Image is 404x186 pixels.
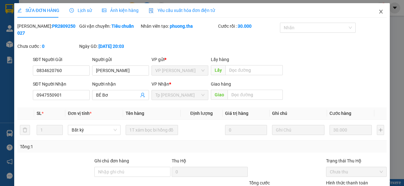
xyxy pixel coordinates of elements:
div: SĐT Người Gửi [33,56,90,63]
div: Gói vận chuyển: [79,23,140,30]
span: Bất kỳ [72,125,116,135]
div: Cước rồi : [218,23,279,30]
img: logo.jpg [68,8,84,23]
div: Ngày GD: [79,43,140,50]
img: icon [149,8,154,13]
th: Ghi chú [270,107,327,120]
span: clock-circle [69,8,74,13]
input: 0 [225,125,267,135]
span: picture [102,8,106,13]
span: Lấy [211,65,225,75]
li: (c) 2017 [53,30,87,38]
span: SL [37,111,42,116]
div: SĐT Người Nhận [33,81,90,87]
span: Định lượng [190,111,213,116]
span: edit [17,8,22,13]
span: close [378,9,383,14]
span: Chưa thu [330,167,383,177]
input: Ghi Chú [272,125,324,135]
span: SỬA ĐƠN HÀNG [17,8,59,13]
b: Gửi khách hàng [39,9,62,39]
span: Đơn vị tính [68,111,92,116]
button: delete [20,125,30,135]
span: Yêu cầu xuất hóa đơn điện tử [149,8,215,13]
input: Dọc đường [228,90,282,100]
label: Hình thức thanh toán [326,180,368,185]
span: Giao [211,90,228,100]
button: Close [372,3,390,21]
b: phuong.tha [170,24,193,29]
span: Giá trị hàng [225,111,248,116]
span: Thu Hộ [172,158,186,163]
button: plus [377,125,384,135]
div: [PERSON_NAME]: [17,23,78,37]
span: VP Nhận [151,82,169,87]
div: Người nhận [92,81,149,87]
b: [DATE] 20:03 [98,44,124,49]
input: Dọc đường [225,65,282,75]
span: Cước hàng [330,111,351,116]
label: Ghi chú đơn hàng [94,158,129,163]
div: Chưa cước : [17,43,78,50]
b: Tiêu chuẩn [111,24,134,29]
span: Ảnh kiện hàng [102,8,139,13]
b: 0 [42,44,45,49]
span: Tp Hồ Chí Minh [155,90,205,100]
span: VP Phan Rang [155,66,205,75]
span: Tên hàng [126,111,144,116]
span: Lịch sử [69,8,92,13]
span: Tổng cước [249,180,270,185]
div: Người gửi [92,56,149,63]
span: Giao hàng [211,82,231,87]
b: 30.000 [238,24,252,29]
input: VD: Bàn, Ghế [126,125,178,135]
b: [PERSON_NAME] [8,41,36,70]
div: Trạng thái Thu Hộ [326,157,387,164]
div: Nhân viên tạo: [141,23,217,30]
div: Tổng: 1 [20,143,157,150]
span: user-add [140,93,145,98]
span: Lấy hàng [211,57,229,62]
b: [DOMAIN_NAME] [53,24,87,29]
input: 0 [330,125,372,135]
div: VP gửi [151,56,208,63]
input: Ghi chú đơn hàng [94,167,170,177]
